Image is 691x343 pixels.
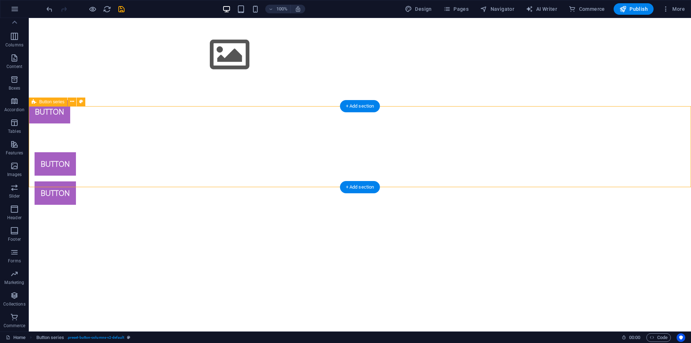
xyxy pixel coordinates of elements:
button: Design [402,3,435,15]
h6: 100% [276,5,288,13]
p: Features [6,150,23,156]
div: + Add section [340,100,380,112]
p: Footer [8,236,21,242]
div: Design (Ctrl+Alt+Y) [402,3,435,15]
p: Commerce [4,323,25,329]
i: Reload page [103,5,111,13]
p: Content [6,64,22,69]
p: Header [7,215,22,221]
button: reload [103,5,111,13]
p: Slider [9,193,20,199]
button: Code [646,333,671,342]
button: Click here to leave preview mode and continue editing [88,5,97,13]
span: . preset-button-columns-v2-default [67,333,124,342]
button: Usercentrics [677,333,685,342]
button: Navigator [477,3,517,15]
i: Save (Ctrl+S) [117,5,126,13]
span: Navigator [480,5,514,13]
button: More [659,3,688,15]
i: On resize automatically adjust zoom level to fit chosen device. [295,6,301,12]
span: Click to select. Double-click to edit [36,333,64,342]
span: AI Writer [526,5,557,13]
span: Pages [443,5,469,13]
span: Commerce [569,5,605,13]
p: Accordion [4,107,24,113]
i: Undo: Move elements (Ctrl+Z) [45,5,54,13]
p: Forms [8,258,21,264]
span: Design [405,5,432,13]
a: Click to cancel selection. Double-click to open Pages [6,333,26,342]
p: Boxes [9,85,21,91]
h6: Session time [622,333,641,342]
button: AI Writer [523,3,560,15]
span: Button series [39,100,64,104]
nav: breadcrumb [36,333,130,342]
div: + Add section [340,181,380,193]
p: Collections [3,301,25,307]
p: Images [7,172,22,177]
span: 00 00 [629,333,640,342]
span: : [634,335,635,340]
button: Pages [441,3,471,15]
i: This element is a customizable preset [127,335,130,339]
p: Marketing [4,280,24,285]
button: Publish [614,3,654,15]
button: 100% [265,5,291,13]
button: save [117,5,126,13]
button: Commerce [566,3,608,15]
p: Columns [5,42,23,48]
span: More [662,5,685,13]
span: Publish [619,5,648,13]
button: undo [45,5,54,13]
span: Code [650,333,668,342]
p: Tables [8,128,21,134]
